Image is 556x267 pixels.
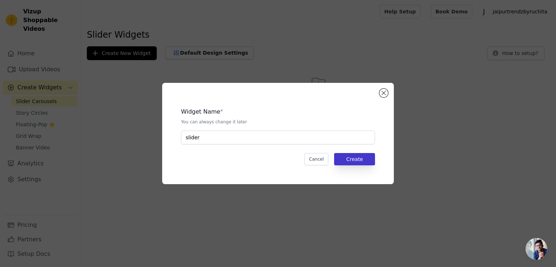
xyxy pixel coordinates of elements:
[334,153,375,165] button: Create
[181,107,220,116] legend: Widget Name
[379,89,388,97] button: Close modal
[181,119,375,125] p: You can always change it later
[526,238,547,260] div: Open chat
[304,153,329,165] button: Cancel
